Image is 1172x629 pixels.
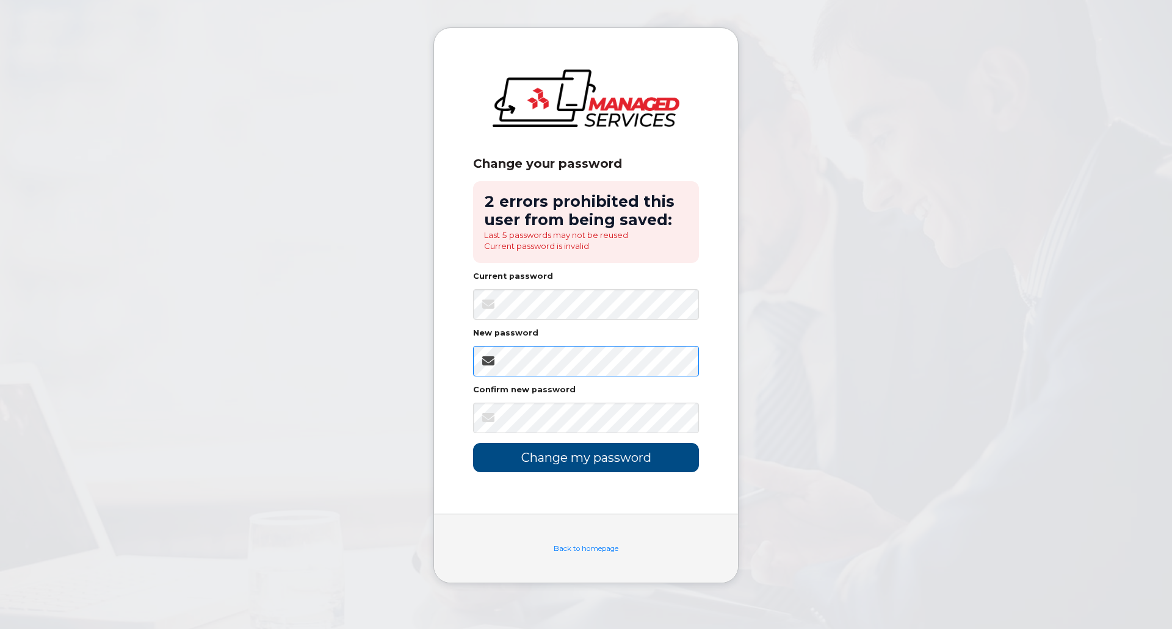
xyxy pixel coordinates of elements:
label: Confirm new password [473,386,576,394]
div: Change your password [473,156,699,171]
img: logo-large.png [493,70,679,127]
label: New password [473,329,538,337]
label: Current password [473,273,553,281]
li: Last 5 passwords may not be reused [484,229,688,241]
h2: 2 errors prohibited this user from being saved: [484,192,688,229]
a: Back to homepage [554,544,618,553]
input: Change my password [473,443,699,472]
li: Current password is invalid [484,240,688,252]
